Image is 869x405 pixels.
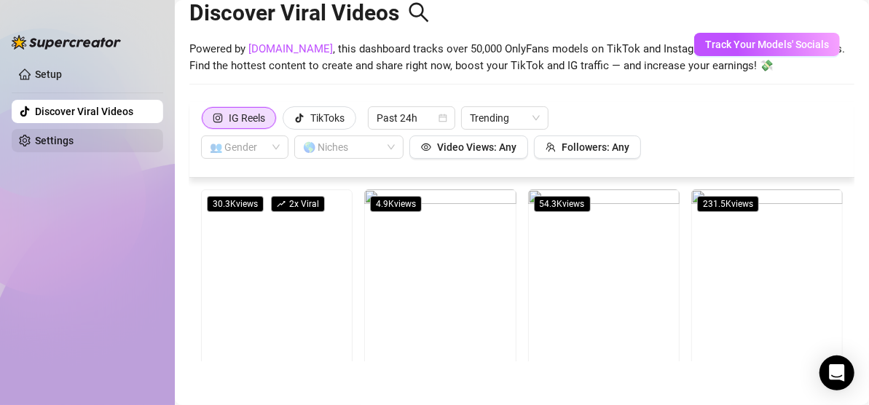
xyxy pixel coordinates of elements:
a: [DOMAIN_NAME] [248,42,333,55]
span: Past 24h [377,107,447,129]
span: 54.3K views [534,196,591,212]
span: 30.3K views [207,196,264,212]
span: eye [421,142,431,152]
span: calendar [439,114,447,122]
button: Track Your Models' Socials [694,33,840,56]
span: tik-tok [294,113,304,123]
span: Powered by , this dashboard tracks over 50,000 OnlyFans models on TikTok and Instagram, using AI ... [189,41,845,75]
span: 4.9K views [370,196,422,212]
button: Followers: Any [534,135,641,159]
span: Trending [470,107,540,129]
a: Discover Viral Videos [35,106,133,117]
a: Settings [35,135,74,146]
span: 2 x Viral [271,196,325,212]
span: search [408,1,430,23]
span: Track Your Models' Socials [705,39,829,50]
a: Setup [35,68,62,80]
div: IG Reels [229,107,265,129]
button: Video Views: Any [409,135,528,159]
span: instagram [213,113,223,123]
img: logo-BBDzfeDw.svg [12,35,121,50]
div: TikToks [310,107,345,129]
span: Video Views: Any [437,141,516,153]
div: Open Intercom Messenger [819,355,854,390]
span: Followers: Any [562,141,629,153]
span: 231.5K views [697,196,759,212]
span: team [546,142,556,152]
span: rise [277,200,286,208]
